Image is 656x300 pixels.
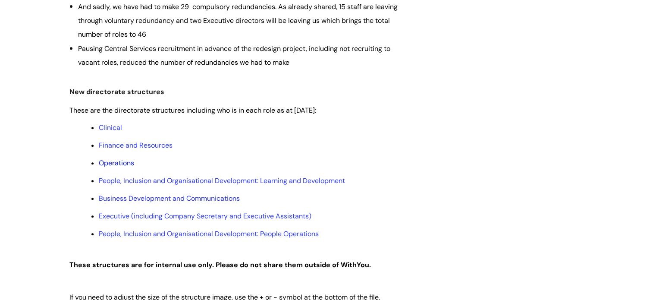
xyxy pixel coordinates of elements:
a: Operations [99,158,134,167]
span: Pausing Central Services recruitment in advance of the redesign project, including not recruiting... [78,44,390,67]
span: And sadly, we have had to make 29 compulsory redundancies. As already shared, 15 staff are leavin... [78,2,398,39]
a: People, Inclusion and Organisational Development: Learning and Development [99,176,345,185]
span: New directorate structures [69,87,164,96]
a: Executive (including Company Secretary and Executive Assistants) [99,212,311,221]
a: People, Inclusion and Organisational Development: People Operations [99,229,319,238]
a: Finance and Resources [99,141,173,150]
span: These are the directorate structures including who is in each role as at [DATE]: [69,106,316,115]
a: Clinical [99,123,122,132]
a: Business Development and Communications [99,194,240,203]
strong: These structures are for internal use only. Please do not share them outside of WithYou. [69,260,371,269]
